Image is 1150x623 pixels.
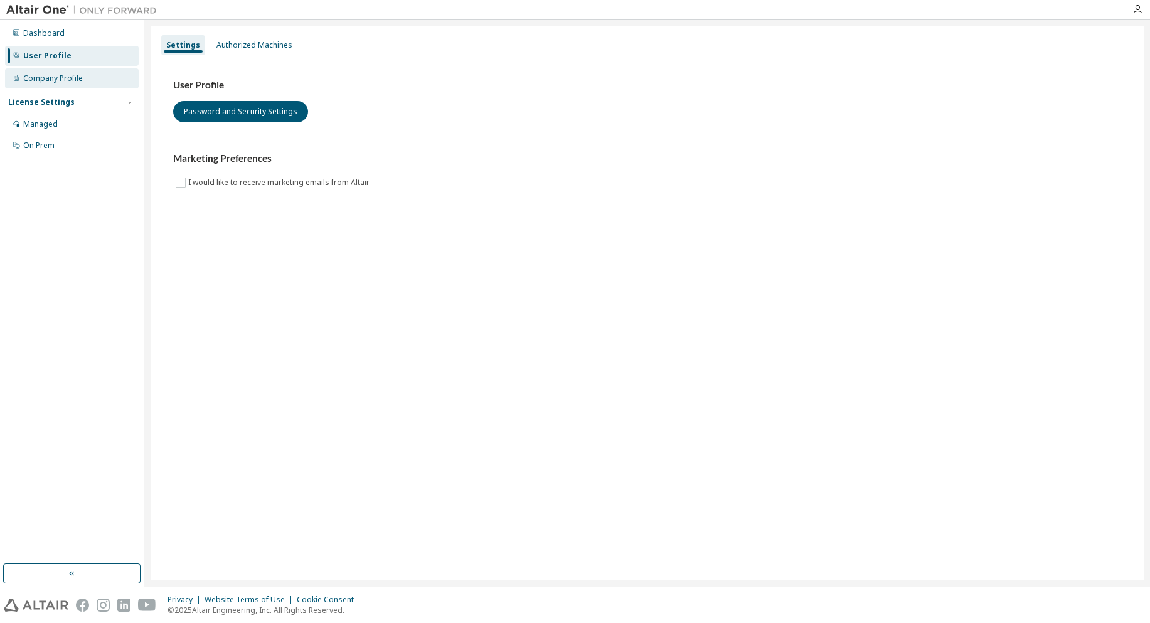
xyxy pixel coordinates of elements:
[168,605,361,615] p: © 2025 Altair Engineering, Inc. All Rights Reserved.
[23,73,83,83] div: Company Profile
[4,599,68,612] img: altair_logo.svg
[297,595,361,605] div: Cookie Consent
[173,101,308,122] button: Password and Security Settings
[23,28,65,38] div: Dashboard
[168,595,205,605] div: Privacy
[205,595,297,605] div: Website Terms of Use
[117,599,130,612] img: linkedin.svg
[23,141,55,151] div: On Prem
[173,79,1121,92] h3: User Profile
[138,599,156,612] img: youtube.svg
[8,97,75,107] div: License Settings
[23,119,58,129] div: Managed
[188,175,372,190] label: I would like to receive marketing emails from Altair
[216,40,292,50] div: Authorized Machines
[97,599,110,612] img: instagram.svg
[23,51,72,61] div: User Profile
[173,152,1121,165] h3: Marketing Preferences
[76,599,89,612] img: facebook.svg
[6,4,163,16] img: Altair One
[166,40,200,50] div: Settings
